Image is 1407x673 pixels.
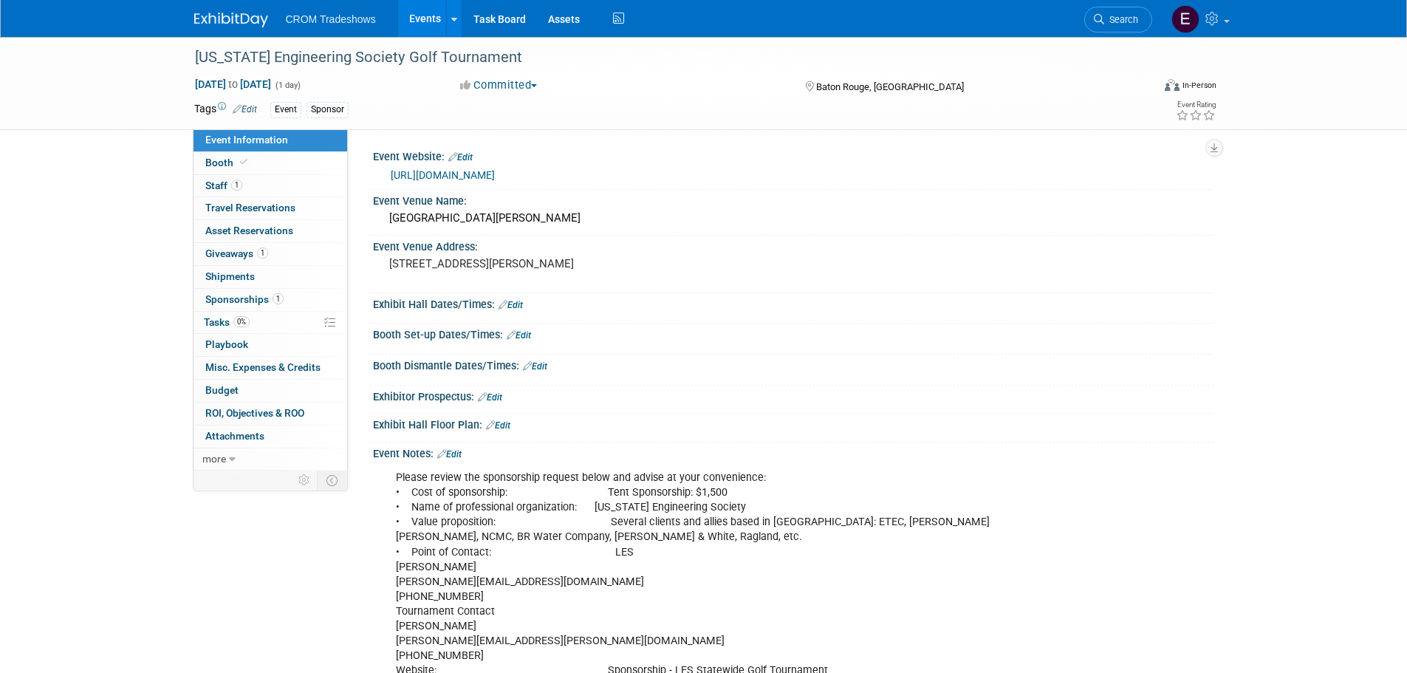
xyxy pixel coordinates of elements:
[194,220,347,242] a: Asset Reservations
[389,257,707,270] pre: [STREET_ADDRESS][PERSON_NAME]
[257,247,268,259] span: 1
[205,202,295,213] span: Travel Reservations
[270,102,301,117] div: Event
[205,384,239,396] span: Budget
[205,293,284,305] span: Sponsorships
[233,104,257,115] a: Edit
[205,338,248,350] span: Playbook
[194,334,347,356] a: Playbook
[205,225,293,236] span: Asset Reservations
[194,13,268,27] img: ExhibitDay
[194,289,347,311] a: Sponsorships1
[194,152,347,174] a: Booth
[373,236,1213,254] div: Event Venue Address:
[194,175,347,197] a: Staff1
[194,426,347,448] a: Attachments
[205,157,250,168] span: Booth
[1182,80,1216,91] div: In-Person
[486,420,510,431] a: Edit
[1065,77,1217,99] div: Event Format
[373,443,1213,462] div: Event Notes:
[478,392,502,403] a: Edit
[373,190,1213,208] div: Event Venue Name:
[205,247,268,259] span: Giveaways
[226,78,240,90] span: to
[194,197,347,219] a: Travel Reservations
[373,386,1213,405] div: Exhibitor Prospectus:
[194,101,257,118] td: Tags
[384,207,1202,230] div: [GEOGRAPHIC_DATA][PERSON_NAME]
[194,312,347,334] a: Tasks0%
[373,414,1213,433] div: Exhibit Hall Floor Plan:
[507,330,531,341] a: Edit
[205,430,264,442] span: Attachments
[202,453,226,465] span: more
[194,266,347,288] a: Shipments
[231,180,242,191] span: 1
[373,293,1213,312] div: Exhibit Hall Dates/Times:
[194,448,347,471] a: more
[391,169,495,181] a: [URL][DOMAIN_NAME]
[205,407,304,419] span: ROI, Objectives & ROO
[317,471,347,490] td: Toggle Event Tabs
[373,146,1213,165] div: Event Website:
[274,81,301,90] span: (1 day)
[194,129,347,151] a: Event Information
[292,471,318,490] td: Personalize Event Tab Strip
[194,380,347,402] a: Budget
[373,324,1213,343] div: Booth Set-up Dates/Times:
[437,449,462,460] a: Edit
[1165,79,1180,91] img: Format-Inperson.png
[194,357,347,379] a: Misc. Expenses & Credits
[523,361,547,372] a: Edit
[205,134,288,146] span: Event Information
[194,78,272,91] span: [DATE] [DATE]
[194,243,347,265] a: Giveaways1
[1084,7,1152,33] a: Search
[273,293,284,304] span: 1
[373,355,1213,374] div: Booth Dismantle Dates/Times:
[1176,101,1216,109] div: Event Rating
[205,361,321,373] span: Misc. Expenses & Credits
[204,316,250,328] span: Tasks
[1104,14,1138,25] span: Search
[307,102,349,117] div: Sponsor
[205,270,255,282] span: Shipments
[499,300,523,310] a: Edit
[233,316,250,327] span: 0%
[816,81,964,92] span: Baton Rouge, [GEOGRAPHIC_DATA]
[205,180,242,191] span: Staff
[1171,5,1199,33] img: Eden Burleigh
[194,403,347,425] a: ROI, Objectives & ROO
[190,44,1130,71] div: [US_STATE] Engineering Society Golf Tournament
[286,13,376,25] span: CROM Tradeshows
[240,158,247,166] i: Booth reservation complete
[448,152,473,163] a: Edit
[455,78,543,93] button: Committed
